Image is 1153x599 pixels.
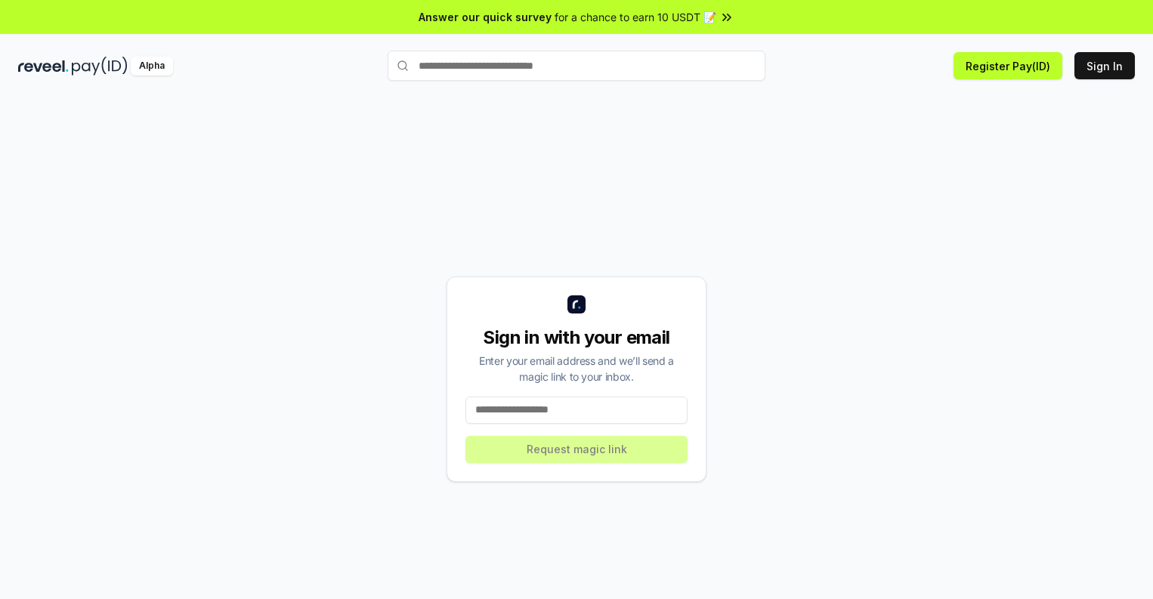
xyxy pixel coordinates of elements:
img: logo_small [567,295,586,313]
span: Answer our quick survey [419,9,552,25]
div: Enter your email address and we’ll send a magic link to your inbox. [465,353,688,384]
button: Register Pay(ID) [954,52,1062,79]
img: pay_id [72,57,128,76]
span: for a chance to earn 10 USDT 📝 [555,9,716,25]
button: Sign In [1074,52,1135,79]
div: Sign in with your email [465,326,688,350]
img: reveel_dark [18,57,69,76]
div: Alpha [131,57,173,76]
